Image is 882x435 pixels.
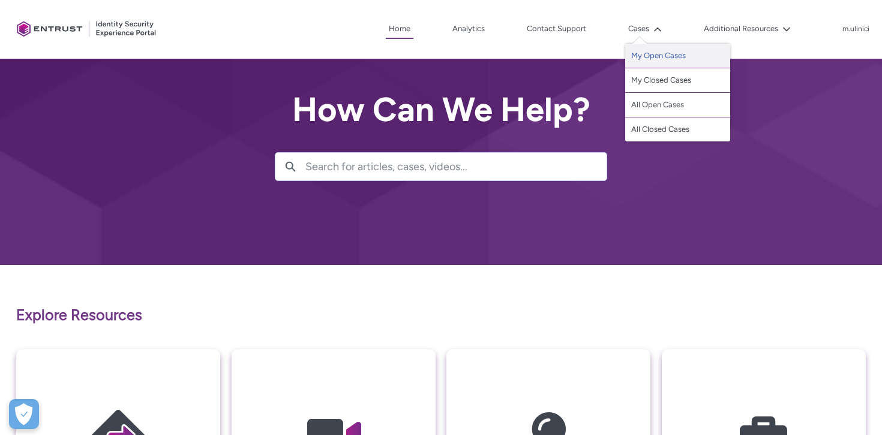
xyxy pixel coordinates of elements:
[701,20,794,38] button: Additional Resources
[275,153,305,180] button: Search
[625,20,665,38] button: Cases
[16,304,866,327] p: Explore Resources
[305,153,607,180] input: Search for articles, cases, videos...
[524,20,589,38] a: Contact Support
[625,93,730,117] a: All Open Cases
[625,44,730,68] a: My Open Cases
[449,20,488,38] a: Analytics, opens in new tab
[9,399,39,429] button: Open Preferences
[625,117,730,141] a: All Closed Cases
[842,22,870,34] button: User Profile m.ulinici
[842,25,869,34] p: m.ulinici
[275,91,607,128] h2: How Can We Help?
[9,399,39,429] div: Cookie Preferences
[386,20,413,39] a: Home
[625,68,730,93] a: My Closed Cases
